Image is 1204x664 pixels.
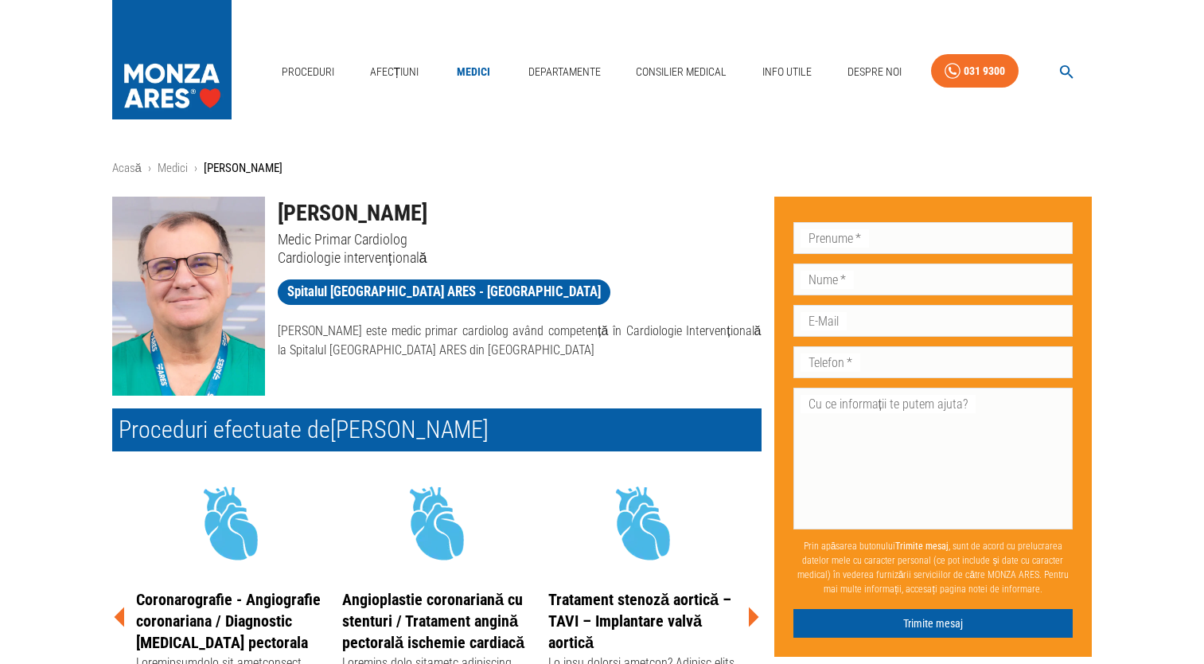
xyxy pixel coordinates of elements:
[448,56,499,88] a: Medici
[278,282,610,302] span: Spitalul [GEOGRAPHIC_DATA] ARES - [GEOGRAPHIC_DATA]
[112,197,265,396] img: Dr. Ștefan Moț
[158,161,188,175] a: Medici
[148,159,151,178] li: ›
[275,56,341,88] a: Proceduri
[342,590,524,652] a: Angioplastie coronariană cu stenturi / Tratament angină pectorală ischemie cardiacă
[629,56,733,88] a: Consilier Medical
[278,230,762,248] p: Medic Primar Cardiolog
[793,609,1073,639] button: Trimite mesaj
[278,279,610,305] a: Spitalul [GEOGRAPHIC_DATA] ARES - [GEOGRAPHIC_DATA]
[964,61,1005,81] div: 031 9300
[841,56,908,88] a: Despre Noi
[136,590,321,652] a: Coronarografie - Angiografie coronariana / Diagnostic [MEDICAL_DATA] pectorala
[194,159,197,178] li: ›
[204,159,282,178] p: [PERSON_NAME]
[895,541,949,552] b: Trimite mesaj
[931,54,1019,88] a: 031 9300
[112,159,1093,178] nav: breadcrumb
[364,56,426,88] a: Afecțiuni
[112,161,142,175] a: Acasă
[522,56,607,88] a: Departamente
[548,590,731,652] a: Tratament stenoză aortică – TAVI – Implantare valvă aortică
[278,197,762,230] h1: [PERSON_NAME]
[756,56,818,88] a: Info Utile
[278,322,762,360] p: [PERSON_NAME] este medic primar cardiolog având competență în Cardiologie Intervențională la Spit...
[278,248,762,267] p: Cardiologie intervențională
[112,408,762,451] h2: Proceduri efectuate de [PERSON_NAME]
[793,533,1073,603] p: Prin apăsarea butonului , sunt de acord cu prelucrarea datelor mele cu caracter personal (ce pot ...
